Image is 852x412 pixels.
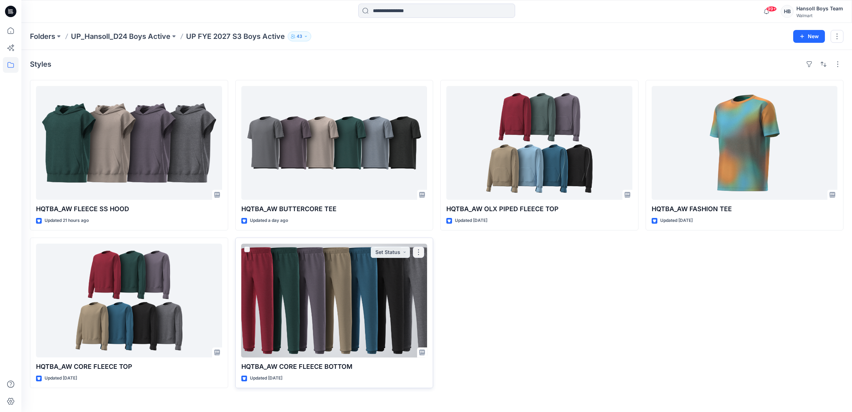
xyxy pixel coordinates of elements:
[793,30,825,43] button: New
[45,375,77,382] p: Updated [DATE]
[241,362,427,372] p: HQTBA_AW CORE FLEECE BOTTOM
[250,217,288,224] p: Updated a day ago
[796,4,843,13] div: Hansoll Boys Team
[241,244,427,357] a: HQTBA_AW CORE FLEECE BOTTOM
[30,60,51,68] h4: Styles
[297,32,302,40] p: 43
[241,204,427,214] p: HQTBA_AW BUTTERCORE TEE
[446,86,632,200] a: HQTBA_AW OLX PIPED FLEECE TOP
[36,86,222,200] a: HQTBA_AW FLEECE SS HOOD
[30,31,55,41] a: Folders
[446,204,632,214] p: HQTBA_AW OLX PIPED FLEECE TOP
[781,5,794,18] div: HB
[766,6,777,12] span: 99+
[71,31,170,41] a: UP_Hansoll_D24 Boys Active
[241,86,427,200] a: HQTBA_AW BUTTERCORE TEE
[45,217,89,224] p: Updated 21 hours ago
[250,375,282,382] p: Updated [DATE]
[796,13,843,18] div: Walmart
[660,217,693,224] p: Updated [DATE]
[36,362,222,372] p: HQTBA_AW CORE FLEECE TOP
[36,204,222,214] p: HQTBA_AW FLEECE SS HOOD
[455,217,487,224] p: Updated [DATE]
[652,204,838,214] p: HQTBA_AW FASHION TEE
[186,31,285,41] p: UP FYE 2027 S3 Boys Active
[288,31,311,41] button: 43
[652,86,838,200] a: HQTBA_AW FASHION TEE
[36,244,222,357] a: HQTBA_AW CORE FLEECE TOP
